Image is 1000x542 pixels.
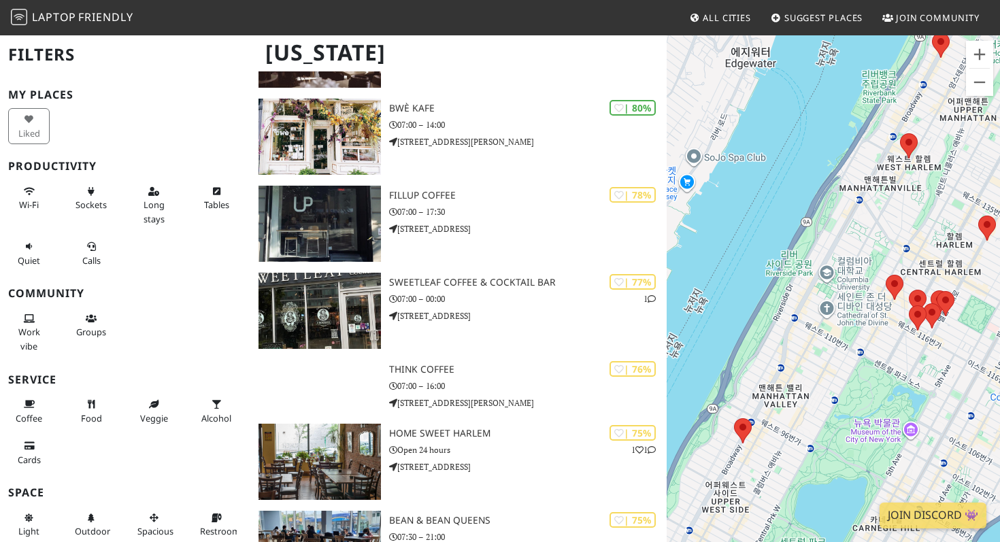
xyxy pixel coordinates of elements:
button: Coffee [8,393,50,429]
button: Sockets [71,180,112,216]
h3: bwè kafe [389,103,667,114]
a: | 76% Think Coffee 07:00 – 16:00 [STREET_ADDRESS][PERSON_NAME] [250,360,667,413]
img: Fillup Coffee [259,186,381,262]
span: Video/audio calls [82,254,101,267]
a: Join Community [877,5,985,30]
span: Spacious [137,525,173,537]
button: Wi-Fi [8,180,50,216]
button: Veggie [133,393,175,429]
p: [STREET_ADDRESS] [389,460,667,473]
h3: My Places [8,88,242,101]
p: 07:00 – 16:00 [389,379,667,392]
div: | 80% [610,100,656,116]
span: Join Community [896,12,980,24]
p: [STREET_ADDRESS] [389,309,667,322]
h3: Think Coffee [389,364,667,375]
span: Group tables [76,326,106,338]
img: Sweetleaf Coffee & Cocktail Bar [259,273,381,349]
a: Fillup Coffee | 78% Fillup Coffee 07:00 – 17:30 [STREET_ADDRESS] [250,186,667,262]
span: Natural light [18,525,39,537]
img: bwè kafe [259,99,381,175]
span: Outdoor area [75,525,110,537]
div: | 77% [610,274,656,290]
h3: Productivity [8,160,242,173]
h3: Community [8,287,242,300]
h1: [US_STATE] [254,34,665,71]
div: | 76% [610,361,656,377]
button: Calls [71,235,112,271]
a: bwè kafe | 80% bwè kafe 07:00 – 14:00 [STREET_ADDRESS][PERSON_NAME] [250,99,667,175]
span: Restroom [200,525,240,537]
div: | 78% [610,187,656,203]
p: 1 [644,292,656,305]
button: Food [71,393,112,429]
span: Work-friendly tables [204,199,229,211]
button: Quiet [8,235,50,271]
p: 07:00 – 00:00 [389,292,667,305]
button: Groups [71,307,112,343]
a: LaptopFriendly LaptopFriendly [11,6,133,30]
span: All Cities [703,12,751,24]
span: Laptop [32,10,76,24]
p: [STREET_ADDRESS][PERSON_NAME] [389,135,667,148]
button: Long stays [133,180,175,230]
div: | 75% [610,512,656,528]
img: LaptopFriendly [11,9,27,25]
p: [STREET_ADDRESS] [389,222,667,235]
button: Cards [8,435,50,471]
span: People working [18,326,40,352]
span: Coffee [16,412,42,424]
button: Work vibe [8,307,50,357]
h3: Home Sweet Harlem [389,428,667,439]
button: 축소 [966,69,993,96]
button: 확대 [966,41,993,68]
span: Credit cards [18,454,41,466]
h3: Space [8,486,242,499]
a: Suggest Places [765,5,869,30]
p: Open 24 hours [389,443,667,456]
span: Suggest Places [784,12,863,24]
div: | 75% [610,425,656,441]
span: Alcohol [201,412,231,424]
h2: Filters [8,34,242,75]
a: Sweetleaf Coffee & Cocktail Bar | 77% 1 Sweetleaf Coffee & Cocktail Bar 07:00 – 00:00 [STREET_ADD... [250,273,667,349]
span: Long stays [144,199,165,224]
h3: Sweetleaf Coffee & Cocktail Bar [389,277,667,288]
p: 1 1 [631,443,656,456]
span: Quiet [18,254,40,267]
img: Home Sweet Harlem [259,424,381,500]
span: Food [81,412,102,424]
p: 07:00 – 17:30 [389,205,667,218]
button: Tables [196,180,237,216]
h3: Fillup Coffee [389,190,667,201]
a: All Cities [684,5,756,30]
button: Alcohol [196,393,237,429]
span: Power sockets [76,199,107,211]
p: 07:00 – 14:00 [389,118,667,131]
h3: Bean & Bean Queens [389,515,667,526]
span: Friendly [78,10,133,24]
p: [STREET_ADDRESS][PERSON_NAME] [389,396,667,409]
h3: Service [8,373,242,386]
a: Home Sweet Harlem | 75% 11 Home Sweet Harlem Open 24 hours [STREET_ADDRESS] [250,424,667,500]
span: Veggie [140,412,168,424]
span: Stable Wi-Fi [19,199,39,211]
